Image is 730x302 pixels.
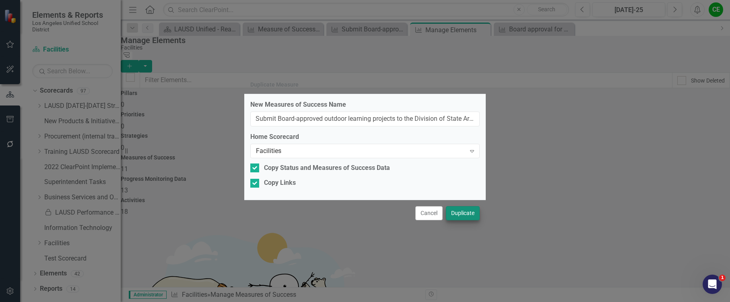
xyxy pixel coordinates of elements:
[250,82,299,88] div: Duplicate Measure
[719,275,726,281] span: 1
[250,100,480,110] label: New Measures of Success Name
[264,178,296,188] div: Copy Links
[256,146,466,155] div: Facilities
[703,275,722,294] iframe: Intercom live chat
[415,206,443,220] button: Cancel
[250,112,480,126] input: Name
[264,163,390,173] div: Copy Status and Measures of Success Data
[446,206,480,220] button: Duplicate
[250,132,480,142] label: Home Scorecard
